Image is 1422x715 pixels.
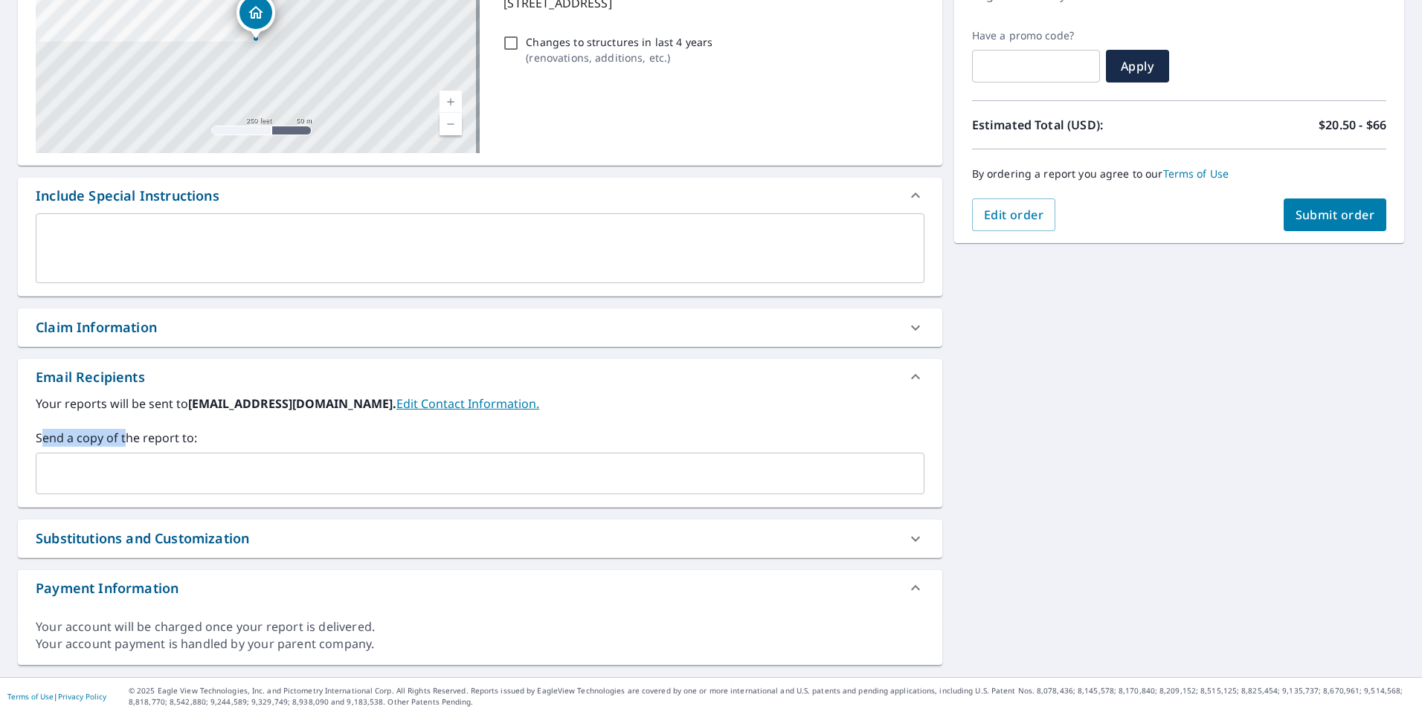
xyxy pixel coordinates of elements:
[972,167,1386,181] p: By ordering a report you agree to our
[1118,58,1157,74] span: Apply
[1296,207,1375,223] span: Submit order
[36,528,249,549] div: Substitutions and Customization
[396,395,539,412] a: EditContactInfo
[18,308,942,346] div: Claim Information
[1319,116,1386,134] p: $20.50 - $66
[36,578,178,598] div: Payment Information
[7,692,106,701] p: |
[526,50,712,65] p: ( renovations, additions, etc. )
[36,429,924,447] label: Send a copy of the report to:
[18,520,942,557] div: Substitutions and Customization
[36,186,219,206] div: Include Special Instructions
[58,691,106,702] a: Privacy Policy
[36,317,157,337] div: Claim Information
[18,359,942,395] div: Email Recipients
[984,207,1044,223] span: Edit order
[526,34,712,50] p: Changes to structures in last 4 years
[972,29,1100,42] label: Have a promo code?
[1163,166,1229,181] a: Terms of Use
[7,691,54,702] a: Terms of Use
[36,618,924,635] div: Your account will be charged once your report is delivered.
[972,116,1180,134] p: Estimated Total (USD):
[440,113,462,135] a: Current Level 17, Zoom Out
[972,198,1056,231] button: Edit order
[1106,50,1169,82] button: Apply
[188,395,396,412] b: [EMAIL_ADDRESS][DOMAIN_NAME].
[36,395,924,412] label: Your reports will be sent to
[18,570,942,606] div: Payment Information
[1284,198,1387,231] button: Submit order
[129,685,1415,708] p: © 2025 Eagle View Technologies, Inc. and Pictometry International Corp. All Rights Reserved. Repo...
[18,178,942,213] div: Include Special Instructions
[36,635,924,653] div: Your account payment is handled by your parent company.
[440,91,462,113] a: Current Level 17, Zoom In
[36,367,145,387] div: Email Recipients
